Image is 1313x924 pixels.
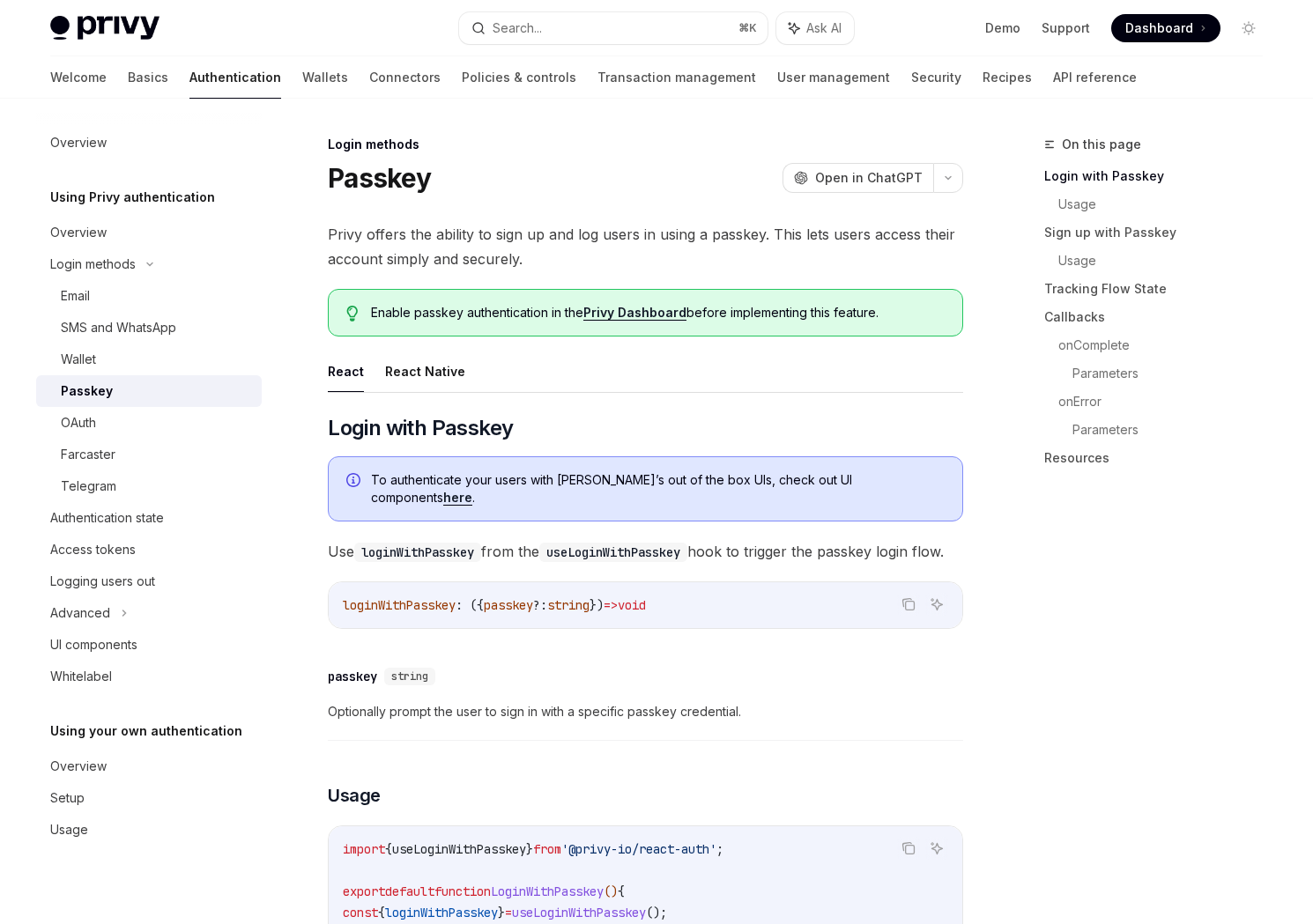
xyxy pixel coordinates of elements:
[597,56,756,99] a: Transaction management
[911,56,961,99] a: Security
[434,883,491,899] span: function
[36,312,262,344] a: SMS and WhatsApp
[346,306,359,322] svg: Tip
[484,597,533,613] span: passkey
[371,471,945,506] span: To authenticate your users with [PERSON_NAME]’s out of the box UIs, check out UI components .
[738,21,757,35] span: ⌘ K
[36,439,262,470] a: Farcaster
[343,905,378,920] span: const
[61,285,90,307] div: Email
[50,132,107,153] div: Overview
[561,841,716,857] span: '@privy-io/react-auth'
[50,254,136,275] div: Login methods
[1044,218,1277,247] a: Sign up with Passkey
[61,317,176,338] div: SMS and WhatsApp
[604,883,618,899] span: ()
[50,56,107,99] a: Welcome
[354,543,481,562] code: loginWithPasskey
[1111,14,1220,42] a: Dashboard
[590,597,604,613] span: })
[491,883,604,899] span: LoginWithPasskey
[36,782,262,814] a: Setup
[61,381,113,402] div: Passkey
[1062,134,1141,155] span: On this page
[328,136,963,153] div: Login methods
[391,669,428,684] span: string
[392,841,526,857] span: useLoginWithPasskey
[385,351,465,392] button: React Native
[50,634,137,655] div: UI components
[369,56,441,99] a: Connectors
[36,470,262,502] a: Telegram
[50,222,107,243] div: Overview
[128,56,168,99] a: Basics
[50,16,159,41] img: light logo
[459,12,768,44] button: Search...⌘K
[343,883,385,899] span: export
[533,597,547,613] span: ?:
[505,905,512,920] span: =
[50,539,136,560] div: Access tokens
[1072,416,1277,444] a: Parameters
[61,476,116,497] div: Telegram
[462,56,576,99] a: Policies & controls
[36,375,262,407] a: Passkey
[1235,14,1263,42] button: Toggle dark mode
[777,56,890,99] a: User management
[897,837,920,860] button: Copy the contents from the code block
[36,750,262,782] a: Overview
[36,280,262,312] a: Email
[443,490,472,506] a: here
[61,349,96,370] div: Wallet
[1044,444,1277,472] a: Resources
[1042,19,1090,37] a: Support
[716,841,723,857] span: ;
[385,841,392,857] span: {
[50,666,112,687] div: Whitelabel
[776,12,854,44] button: Ask AI
[539,543,687,562] code: useLoginWithPasskey
[50,756,107,777] div: Overview
[328,414,513,442] span: Login with Passkey
[985,19,1020,37] a: Demo
[61,412,96,433] div: OAuth
[493,18,542,39] div: Search...
[583,305,686,321] a: Privy Dashboard
[618,883,625,899] span: {
[36,534,262,565] a: Access tokens
[328,668,377,685] div: passkey
[1044,303,1277,331] a: Callbacks
[526,841,533,857] span: }
[302,56,348,99] a: Wallets
[50,721,242,742] h5: Using your own authentication
[547,597,590,613] span: string
[328,222,963,271] span: Privy offers the ability to sign up and log users in using a passkey. This lets users access thei...
[50,187,215,208] h5: Using Privy authentication
[618,597,646,613] span: void
[50,819,88,840] div: Usage
[50,787,85,809] div: Setup
[1058,190,1277,218] a: Usage
[36,344,262,375] a: Wallet
[533,841,561,857] span: from
[378,905,385,920] span: {
[925,593,948,616] button: Ask AI
[1053,56,1137,99] a: API reference
[925,837,948,860] button: Ask AI
[328,701,963,722] span: Optionally prompt the user to sign in with a specific passkey credential.
[983,56,1032,99] a: Recipes
[328,539,963,564] span: Use from the hook to trigger the passkey login flow.
[50,602,110,624] div: Advanced
[50,507,164,529] div: Authentication state
[806,19,842,37] span: Ask AI
[36,217,262,248] a: Overview
[646,905,667,920] span: ();
[1058,331,1277,359] a: onComplete
[50,571,155,592] div: Logging users out
[783,163,933,193] button: Open in ChatGPT
[189,56,281,99] a: Authentication
[897,593,920,616] button: Copy the contents from the code block
[328,162,431,194] h1: Passkey
[343,597,456,613] span: loginWithPasskey
[36,407,262,439] a: OAuth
